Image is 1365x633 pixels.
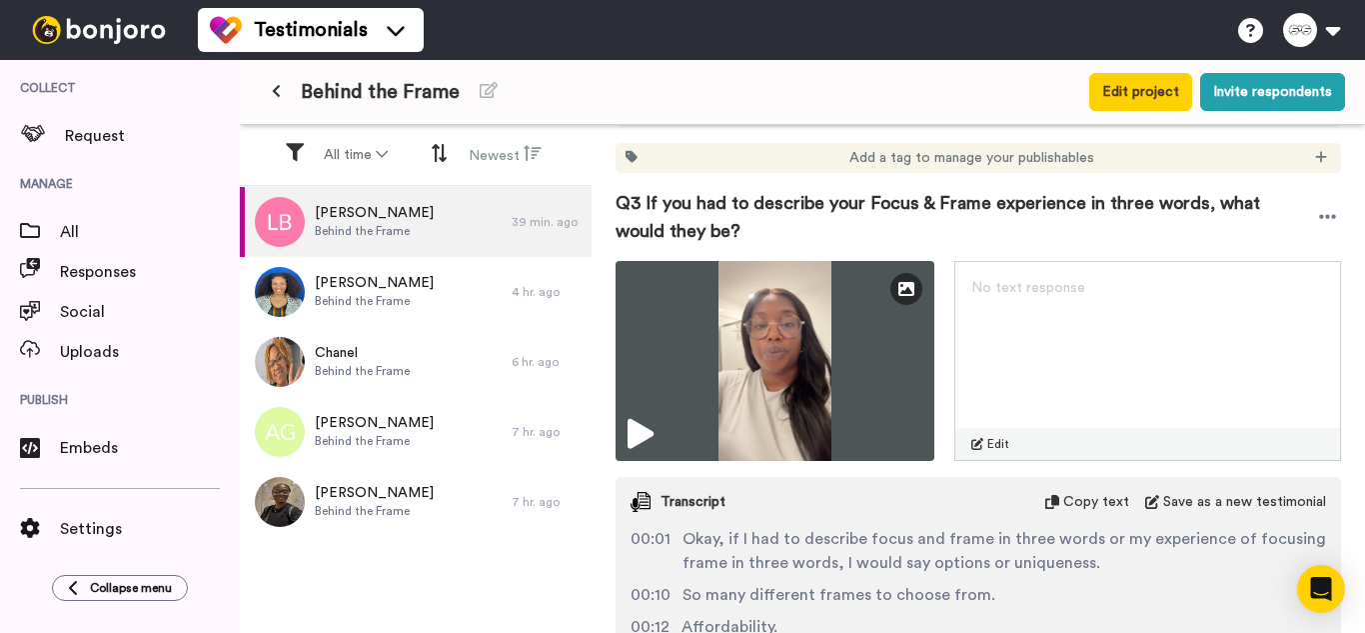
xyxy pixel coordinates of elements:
[60,340,240,364] span: Uploads
[315,223,434,239] span: Behind the Frame
[255,197,305,247] img: lb.png
[315,363,410,379] span: Behind the Frame
[971,281,1085,295] span: No text response
[1200,73,1345,111] button: Invite respondents
[457,136,554,174] button: Newest
[616,189,1314,245] span: Q3 If you had to describe your Focus & Frame experience in three words, what would they be?
[512,284,582,300] div: 4 hr. ago
[315,343,410,363] span: Chanel
[240,257,592,327] a: [PERSON_NAME]Behind the Frame4 hr. ago
[60,220,240,244] span: All
[315,503,434,519] span: Behind the Frame
[255,337,305,387] img: 909c3ca3-5b02-4f81-a724-40f901aa0c2e.jpeg
[210,14,242,46] img: tm-color.svg
[987,436,1009,452] span: Edit
[60,517,240,541] span: Settings
[301,78,460,106] span: Behind the Frame
[240,187,592,257] a: [PERSON_NAME]Behind the Frame39 min. ago
[255,267,305,317] img: 401f7b84-abe9-4c37-b717-fc74835bb8be.jpeg
[315,273,434,293] span: [PERSON_NAME]
[631,527,671,575] span: 00:01
[1163,492,1326,512] span: Save as a new testimonial
[682,583,995,607] span: So many different frames to choose from.
[254,16,368,44] span: Testimonials
[52,575,188,601] button: Collapse menu
[512,494,582,510] div: 7 hr. ago
[661,492,725,512] span: Transcript
[315,433,434,449] span: Behind the Frame
[512,424,582,440] div: 7 hr. ago
[315,413,434,433] span: [PERSON_NAME]
[631,492,651,512] img: transcript.svg
[512,354,582,370] div: 6 hr. ago
[24,16,174,44] img: bj-logo-header-white.svg
[65,124,240,148] span: Request
[60,260,240,284] span: Responses
[255,407,305,457] img: ag.png
[315,483,434,503] span: [PERSON_NAME]
[60,436,240,460] span: Embeds
[255,477,305,527] img: 6a0cda6b-3162-4d38-904b-b9263b207e12.jpeg
[849,148,1094,168] span: Add a tag to manage your publishables
[631,583,671,607] span: 00:10
[1063,492,1129,512] span: Copy text
[315,293,434,309] span: Behind the Frame
[90,580,172,596] span: Collapse menu
[240,397,592,467] a: [PERSON_NAME]Behind the Frame7 hr. ago
[512,214,582,230] div: 39 min. ago
[312,137,400,173] button: All time
[1297,565,1345,613] div: Open Intercom Messenger
[682,527,1326,575] span: Okay, if I had to describe focus and frame in three words or my experience of focusing frame in t...
[240,467,592,537] a: [PERSON_NAME]Behind the Frame7 hr. ago
[240,327,592,397] a: ChanelBehind the Frame6 hr. ago
[616,261,934,461] img: 8fa839a3-eff9-4bd5-99ca-1fb5e937f9f7-thumbnail_full-1755827626.jpg
[60,300,240,324] span: Social
[1089,73,1192,111] button: Edit project
[315,203,434,223] span: [PERSON_NAME]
